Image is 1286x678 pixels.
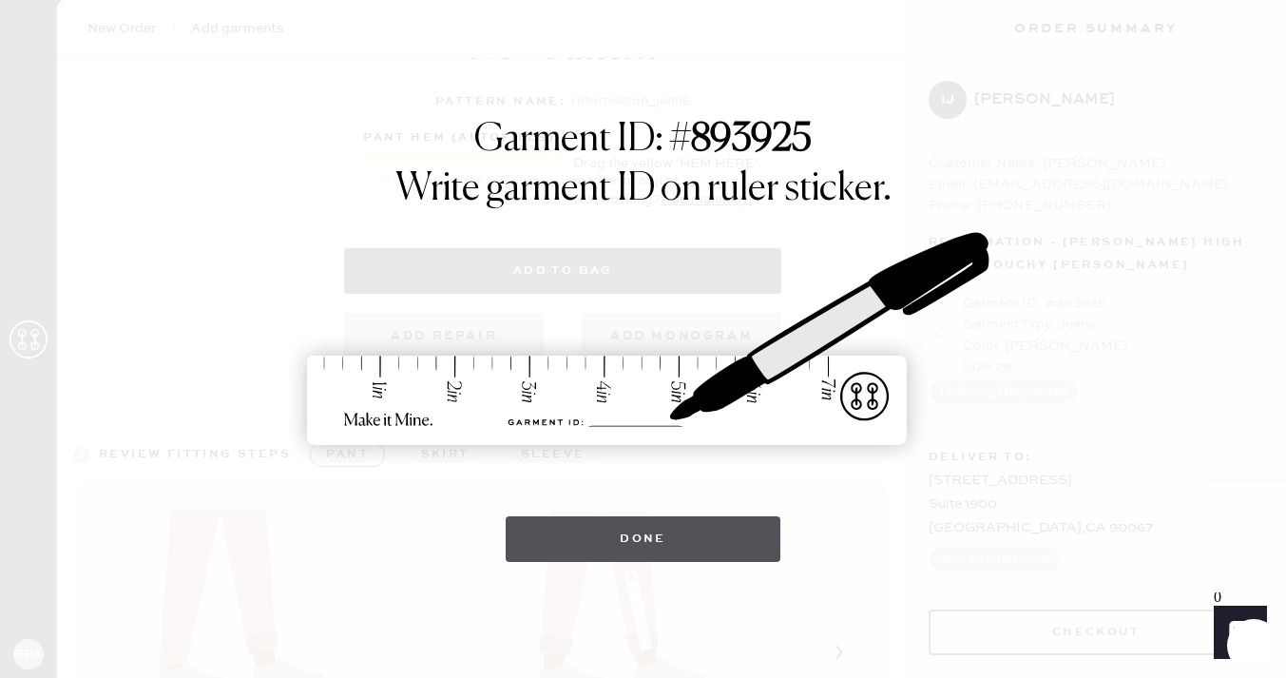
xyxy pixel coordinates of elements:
h1: Write garment ID on ruler sticker. [395,166,892,212]
h1: Garment ID: # [474,117,812,166]
img: ruler-sticker-sharpie.svg [287,184,1000,497]
button: Done [506,516,780,562]
strong: 893925 [691,121,812,159]
iframe: Front Chat [1196,592,1277,674]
